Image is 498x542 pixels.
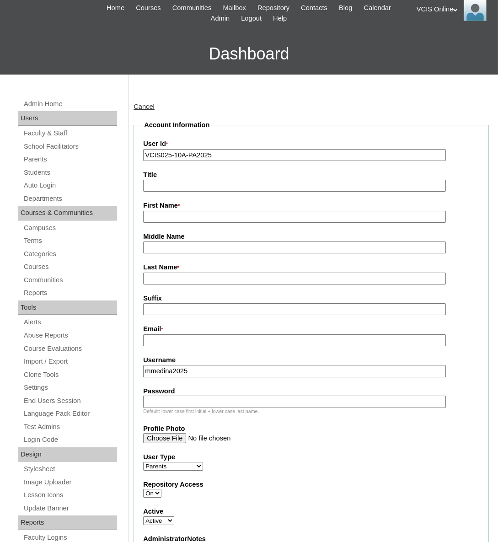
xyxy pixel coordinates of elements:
[211,13,230,24] span: Admin
[23,356,117,367] a: Import / Export
[23,421,117,433] a: Test Admins
[18,515,117,530] div: Reports
[23,128,117,139] a: Faculty & Staff
[143,232,479,241] label: Middle Name
[364,3,391,13] span: Calendar
[143,408,479,415] div: Default: lower case first initial + lower case last name.
[23,248,117,260] a: Categories
[23,382,117,393] a: Settings
[143,120,210,130] legend: Account Information
[23,317,117,328] a: Alerts
[143,386,479,396] label: Password
[236,13,266,24] a: Logout
[268,13,291,24] a: Help
[339,3,352,13] span: Blog
[257,3,289,13] span: Repository
[296,3,332,13] a: Contacts
[18,111,117,126] div: Users
[5,33,493,75] h3: Dashboard
[23,463,117,475] a: Stylesheet
[23,154,117,165] a: Parents
[23,395,117,407] a: End Users Session
[23,180,117,191] a: Auto Login
[301,3,327,13] span: Contacts
[23,343,117,354] a: Course Evaluations
[273,13,287,24] span: Help
[18,301,117,315] div: Tools
[223,3,246,13] span: Mailbox
[23,434,117,445] a: Login Code
[143,424,479,434] label: Profile Photo
[23,489,117,501] a: Lesson Icons
[143,294,479,303] label: Suffix
[23,369,117,381] a: Clone Tools
[143,170,479,180] label: Title
[134,103,155,110] a: Cancel
[143,263,479,273] label: Last Name
[136,3,161,13] span: Courses
[143,355,479,365] label: Username
[168,3,216,13] a: Communities
[18,206,117,220] div: Courses & Communities
[102,3,129,13] a: Home
[23,235,117,247] a: Terms
[23,193,117,204] a: Departments
[18,447,117,462] div: Design
[143,201,479,211] label: First Name
[143,480,479,489] label: Repository Access
[218,3,251,13] a: Mailbox
[23,287,117,299] a: Reports
[23,167,117,178] a: Students
[23,408,117,419] a: Language Pack Editor
[23,477,117,488] a: Image Uploader
[359,3,396,13] a: Calendar
[23,222,117,234] a: Campuses
[241,13,262,24] span: Logout
[206,13,235,24] a: Admin
[107,3,124,13] span: Home
[23,141,117,152] a: School Facilitators
[172,3,212,13] span: Communities
[143,452,479,462] label: User Type
[334,3,357,13] a: Blog
[23,261,117,273] a: Courses
[143,507,479,516] label: Active
[23,503,117,514] a: Update Banner
[23,274,117,286] a: Communities
[131,3,166,13] a: Courses
[253,3,294,13] a: Repository
[23,330,117,341] a: Abuse Reports
[23,98,117,110] a: Admin Home
[143,139,479,149] label: User Id
[143,324,479,334] label: Email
